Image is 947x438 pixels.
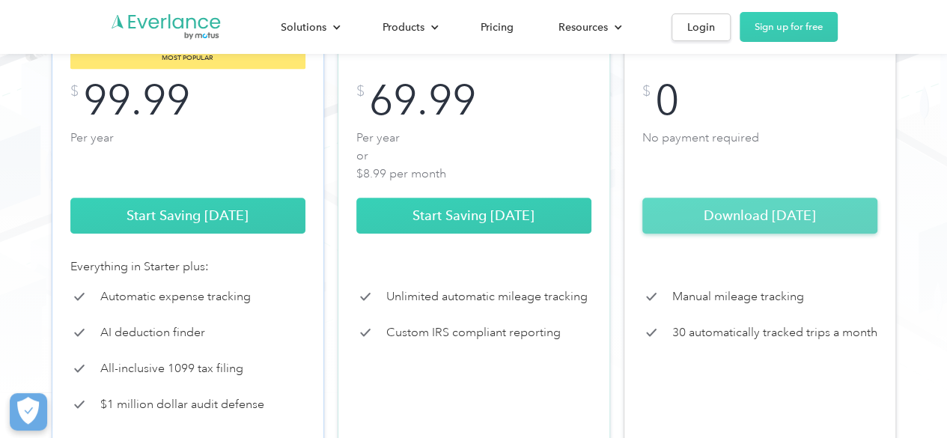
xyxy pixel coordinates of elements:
[672,13,731,41] a: Login
[10,393,47,431] button: Cookies Settings
[687,18,715,37] div: Login
[672,288,804,305] p: Manual mileage tracking
[266,14,353,40] div: Solutions
[83,84,190,117] div: 99.99
[100,288,251,305] p: Automatic expense tracking
[70,46,305,69] div: Most popular
[356,129,591,180] p: Per year or $8.99 per month
[70,84,79,99] div: $
[369,84,476,117] div: 69.99
[100,395,264,413] p: $1 million dollar audit defense
[70,258,305,276] div: Everything in Starter plus:
[356,198,591,234] a: Start Saving [DATE]
[258,136,356,166] input: Submit
[281,18,326,37] div: Solutions
[258,197,356,228] input: Submit
[386,323,561,341] p: Custom IRS compliant reporting
[740,12,838,42] a: Sign up for free
[672,323,877,341] p: 30 automatically tracked trips a month
[383,18,424,37] div: Products
[543,14,634,40] div: Resources
[558,18,608,37] div: Resources
[466,14,529,40] a: Pricing
[356,84,365,99] div: $
[368,14,451,40] div: Products
[642,198,877,234] a: Download [DATE]
[70,129,305,180] p: Per year
[655,84,679,117] div: 0
[100,359,243,377] p: All-inclusive 1099 tax filing
[386,288,588,305] p: Unlimited automatic mileage tracking
[481,18,514,37] div: Pricing
[100,323,205,341] p: AI deduction finder
[110,13,222,41] a: Go to homepage
[642,84,651,99] div: $
[70,198,305,234] a: Start Saving [DATE]
[642,129,877,180] p: No payment required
